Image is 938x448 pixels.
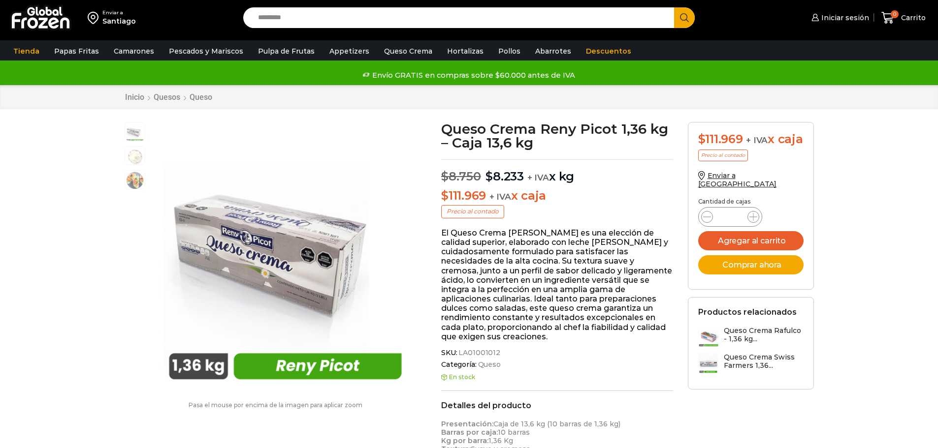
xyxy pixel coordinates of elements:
[698,132,743,146] bdi: 111.969
[698,149,748,161] p: Precio al contado
[477,360,501,369] a: Queso
[102,16,136,26] div: Santiago
[324,42,374,60] a: Appetizers
[253,42,320,60] a: Pulpa de Frutas
[899,13,926,23] span: Carrito
[698,171,777,188] a: Enviar a [GEOGRAPHIC_DATA]
[441,349,673,357] span: SKU:
[674,7,695,28] button: Search button
[819,13,869,23] span: Iniciar sesión
[809,8,869,28] a: Iniciar sesión
[189,92,213,102] a: Queso
[724,327,804,343] h3: Queso Crema Rafulco - 1,36 kg...
[724,353,804,370] h3: Queso Crema Swiss Farmers 1,36...
[441,169,449,183] span: $
[441,169,481,183] bdi: 8.750
[441,360,673,369] span: Categoría:
[125,402,427,409] p: Pasa el mouse por encima de la imagen para aplicar zoom
[441,228,673,341] p: El Queso Crema [PERSON_NAME] es una elección de calidad superior, elaborado con leche [PERSON_NAM...
[485,169,524,183] bdi: 8.233
[698,132,804,147] div: x caja
[442,42,488,60] a: Hortalizas
[164,42,248,60] a: Pescados y Mariscos
[891,10,899,18] span: 0
[441,205,504,218] p: Precio al contado
[88,9,102,26] img: address-field-icon.svg
[125,92,213,102] nav: Breadcrumb
[698,307,797,317] h2: Productos relacionados
[879,6,928,30] a: 0 Carrito
[581,42,636,60] a: Descuentos
[441,374,673,381] p: En stock
[441,419,493,428] strong: Presentación:
[153,92,181,102] a: Quesos
[698,353,804,374] a: Queso Crema Swiss Farmers 1,36...
[489,192,511,202] span: + IVA
[698,132,706,146] span: $
[8,42,44,60] a: Tienda
[125,122,145,142] span: reny-picot
[721,210,740,224] input: Product quantity
[527,173,549,182] span: + IVA
[441,428,498,437] strong: Barras por caja:
[379,42,437,60] a: Queso Crema
[441,159,673,184] p: x kg
[698,327,804,348] a: Queso Crema Rafulco - 1,36 kg...
[109,42,159,60] a: Camarones
[698,231,804,250] button: Agregar al carrito
[441,401,673,410] h2: Detalles del producto
[441,188,449,203] span: $
[441,188,486,203] bdi: 111.969
[102,9,136,16] div: Enviar a
[698,198,804,205] p: Cantidad de cajas
[441,189,673,203] p: x caja
[441,436,488,445] strong: Kg por barra:
[125,92,145,102] a: Inicio
[457,349,500,357] span: LA01001012
[125,171,145,190] span: salmon-ahumado-2
[485,169,493,183] span: $
[746,135,768,145] span: + IVA
[493,42,525,60] a: Pollos
[49,42,104,60] a: Papas Fritas
[441,122,673,149] h1: Queso Crema Reny Picot 1,36 kg – Caja 13,6 kg
[530,42,576,60] a: Abarrotes
[125,147,145,166] span: queso crema 2
[698,255,804,274] button: Comprar ahora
